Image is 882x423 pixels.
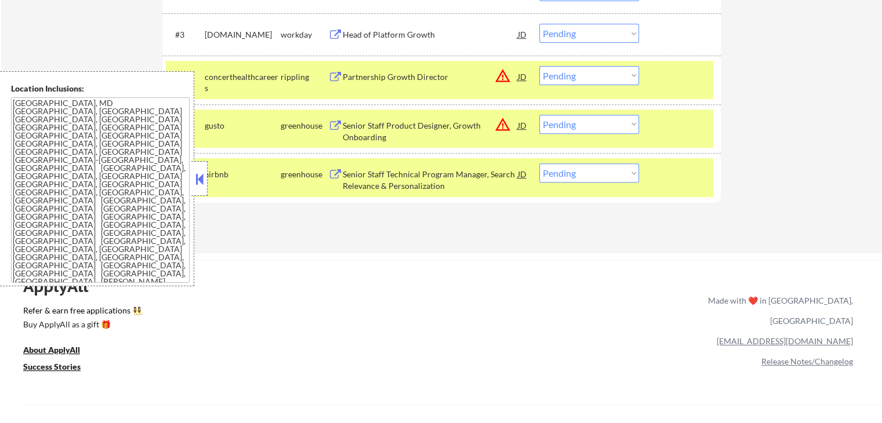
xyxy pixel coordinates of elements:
div: greenhouse [281,120,328,132]
div: Senior Staff Technical Program Manager, Search Relevance & Personalization [343,169,518,191]
div: greenhouse [281,169,328,180]
div: Partnership Growth Director [343,71,518,83]
div: Head of Platform Growth [343,29,518,41]
div: Senior Staff Product Designer, Growth Onboarding [343,120,518,143]
a: Buy ApplyAll as a gift 🎁 [23,319,139,333]
div: gusto [205,120,281,132]
div: JD [517,66,528,87]
div: JD [517,24,528,45]
u: About ApplyAll [23,345,80,355]
div: #3 [175,29,195,41]
div: JD [517,163,528,184]
u: Success Stories [23,362,81,371]
a: [EMAIL_ADDRESS][DOMAIN_NAME] [717,336,853,346]
div: workday [281,29,328,41]
a: Release Notes/Changelog [761,356,853,366]
div: Buy ApplyAll as a gift 🎁 [23,320,139,329]
div: [DOMAIN_NAME] [205,29,281,41]
a: About ApplyAll [23,344,96,359]
div: concerthealthcareers [205,71,281,94]
button: warning_amber [495,68,511,84]
button: warning_amber [495,116,511,133]
a: Success Stories [23,361,96,375]
div: airbnb [205,169,281,180]
div: ApplyAll [23,276,101,296]
div: JD [517,115,528,136]
div: Made with ❤️ in [GEOGRAPHIC_DATA], [GEOGRAPHIC_DATA] [703,290,853,331]
div: rippling [281,71,328,83]
a: Refer & earn free applications 👯‍♀️ [23,307,466,319]
div: Location Inclusions: [11,83,190,94]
